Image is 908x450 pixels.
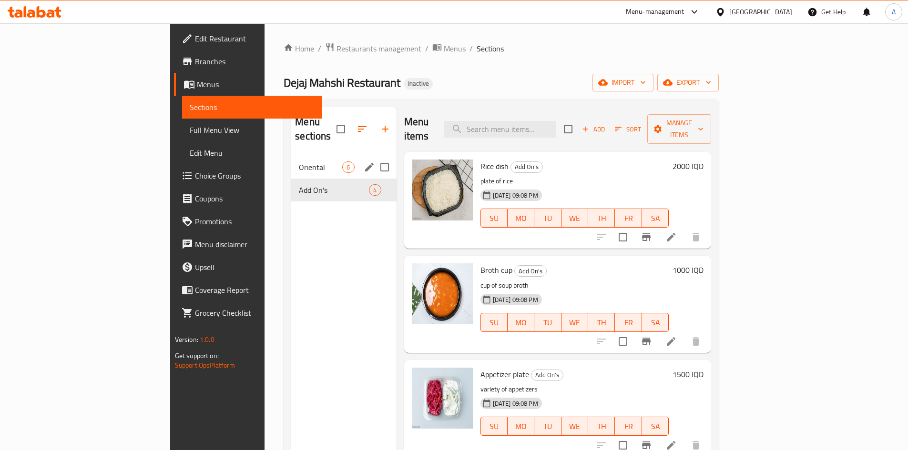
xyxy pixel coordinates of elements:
span: Select section [558,119,578,139]
button: TU [534,417,561,436]
span: Branches [195,56,314,67]
span: SA [646,211,665,225]
span: Edit Menu [190,147,314,159]
li: / [425,43,428,54]
button: MO [508,209,534,228]
span: Appetizer plate [480,367,529,381]
button: TU [534,313,561,332]
span: TU [538,316,557,330]
img: Broth cup [412,263,473,324]
span: MO [511,316,531,330]
span: Grocery Checklist [195,307,314,319]
span: MO [511,420,531,433]
span: FR [619,420,638,433]
button: FR [615,313,642,332]
span: FR [619,316,638,330]
span: Oriental [299,161,342,173]
span: Upsell [195,261,314,273]
button: MO [508,313,534,332]
span: Choice Groups [195,170,314,181]
span: [DATE] 09:08 PM [489,191,542,200]
h2: Menu items [404,115,433,143]
span: Manage items [655,117,704,141]
a: Full Menu View [182,119,322,141]
a: Support.OpsPlatform [175,359,235,371]
span: Menu disclaimer [195,239,314,250]
span: Add [581,124,606,135]
span: A [892,7,896,17]
a: Menus [174,73,322,96]
button: MO [508,417,534,436]
span: Dejaj Mahshi Restaurant [284,72,400,93]
span: [DATE] 09:08 PM [489,399,542,408]
div: Add On's [531,370,563,381]
button: TU [534,209,561,228]
a: Promotions [174,210,322,233]
span: WE [565,316,584,330]
div: Oriental6edit [291,156,396,179]
span: Restaurants management [337,43,421,54]
span: TH [592,211,611,225]
span: Sort items [609,122,647,137]
span: SA [646,420,665,433]
button: edit [362,160,377,174]
a: Coupons [174,187,322,210]
span: WE [565,420,584,433]
img: Rice dish [412,160,473,220]
a: Choice Groups [174,164,322,187]
span: import [600,77,646,89]
button: Manage items [647,114,711,144]
button: TH [588,313,615,332]
p: plate of rice [480,175,669,187]
h6: 2000 IQD [673,160,704,173]
div: Add On's [514,265,547,277]
button: WE [561,313,588,332]
nav: breadcrumb [284,42,719,55]
button: Branch-specific-item [635,226,658,249]
button: FR [615,209,642,228]
button: Add section [374,118,397,140]
div: Menu-management [626,6,684,18]
span: Coverage Report [195,284,314,296]
a: Menus [432,42,466,55]
span: Version: [175,333,198,346]
button: SU [480,417,508,436]
div: Add On's [510,161,543,173]
a: Edit menu item [665,336,677,347]
a: Upsell [174,256,322,279]
span: Sort sections [351,118,374,140]
span: Add On's [515,266,546,277]
span: 6 [343,163,354,172]
span: TU [538,420,557,433]
button: TH [588,209,615,228]
span: FR [619,211,638,225]
span: Menus [444,43,466,54]
span: Get support on: [175,350,219,362]
div: Add On's4 [291,179,396,201]
button: export [657,74,719,91]
span: Menus [197,79,314,90]
span: TH [592,420,611,433]
span: Coupons [195,193,314,204]
img: Appetizer plate [412,368,473,429]
span: SA [646,316,665,330]
span: Edit Restaurant [195,33,314,44]
p: variety of appetizers [480,383,669,395]
span: Inactive [404,80,433,88]
button: TH [588,417,615,436]
a: Menu disclaimer [174,233,322,256]
span: SU [485,420,504,433]
span: Sections [190,101,314,113]
button: WE [561,209,588,228]
button: SA [642,313,669,332]
h6: 1000 IQD [673,263,704,277]
span: Rice dish [480,159,509,173]
a: Grocery Checklist [174,301,322,324]
button: Sort [612,122,643,137]
span: Sort [615,124,641,135]
nav: Menu sections [291,152,396,205]
button: SA [642,417,669,436]
a: Sections [182,96,322,119]
span: Add item [578,122,609,137]
span: TH [592,316,611,330]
